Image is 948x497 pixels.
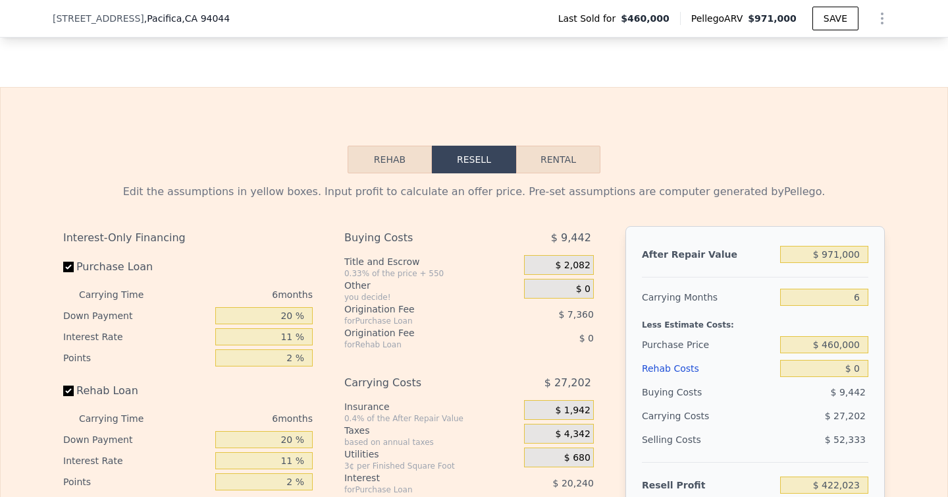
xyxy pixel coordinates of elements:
[63,326,210,347] div: Interest Rate
[555,405,590,417] span: $ 1,942
[579,333,594,343] span: $ 0
[551,226,591,250] span: $ 9,442
[344,461,519,471] div: 3¢ per Finished Square Foot
[63,379,210,403] label: Rehab Loan
[642,428,775,452] div: Selling Costs
[831,387,866,397] span: $ 9,442
[63,471,210,492] div: Points
[63,386,74,396] input: Rehab Loan
[344,484,491,495] div: for Purchase Loan
[558,309,593,320] span: $ 7,360
[642,309,868,333] div: Less Estimate Costs:
[344,413,519,424] div: 0.4% of the After Repair Value
[344,303,491,316] div: Origination Fee
[344,339,491,350] div: for Rehab Loan
[812,7,858,30] button: SAVE
[344,226,491,250] div: Buying Costs
[79,284,165,305] div: Carrying Time
[642,473,775,497] div: Resell Profit
[564,452,591,464] span: $ 680
[344,326,491,339] div: Origination Fee
[516,146,600,173] button: Rental
[170,284,313,305] div: 6 months
[344,471,491,484] div: Interest
[182,13,230,24] span: , CA 94044
[344,371,491,395] div: Carrying Costs
[348,146,432,173] button: Rehab
[63,255,210,279] label: Purchase Loan
[642,333,775,357] div: Purchase Price
[748,13,797,24] span: $971,000
[642,404,724,428] div: Carrying Costs
[555,428,590,440] span: $ 4,342
[144,12,230,25] span: , Pacifica
[344,279,519,292] div: Other
[63,184,885,200] div: Edit the assumptions in yellow boxes. Input profit to calculate an offer price. Pre-set assumptio...
[642,357,775,380] div: Rehab Costs
[642,285,775,309] div: Carrying Months
[642,243,775,266] div: After Repair Value
[344,437,519,448] div: based on annual taxes
[344,292,519,303] div: you decide!
[63,305,210,326] div: Down Payment
[344,316,491,326] div: for Purchase Loan
[869,5,895,32] button: Show Options
[63,450,210,471] div: Interest Rate
[825,434,866,445] span: $ 52,333
[344,268,519,279] div: 0.33% of the price + 550
[170,408,313,429] div: 6 months
[576,283,591,295] span: $ 0
[555,260,590,272] span: $ 2,082
[63,429,210,450] div: Down Payment
[344,400,519,413] div: Insurance
[432,146,516,173] button: Resell
[79,408,165,429] div: Carrying Time
[63,226,313,250] div: Interest-Only Financing
[553,478,594,488] span: $ 20,240
[621,12,670,25] span: $460,000
[344,255,519,268] div: Title and Escrow
[825,411,866,421] span: $ 27,202
[642,380,775,404] div: Buying Costs
[544,371,591,395] span: $ 27,202
[63,262,74,272] input: Purchase Loan
[691,12,749,25] span: Pellego ARV
[63,347,210,368] div: Points
[53,12,144,25] span: [STREET_ADDRESS]
[344,424,519,437] div: Taxes
[344,448,519,461] div: Utilities
[558,12,621,25] span: Last Sold for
